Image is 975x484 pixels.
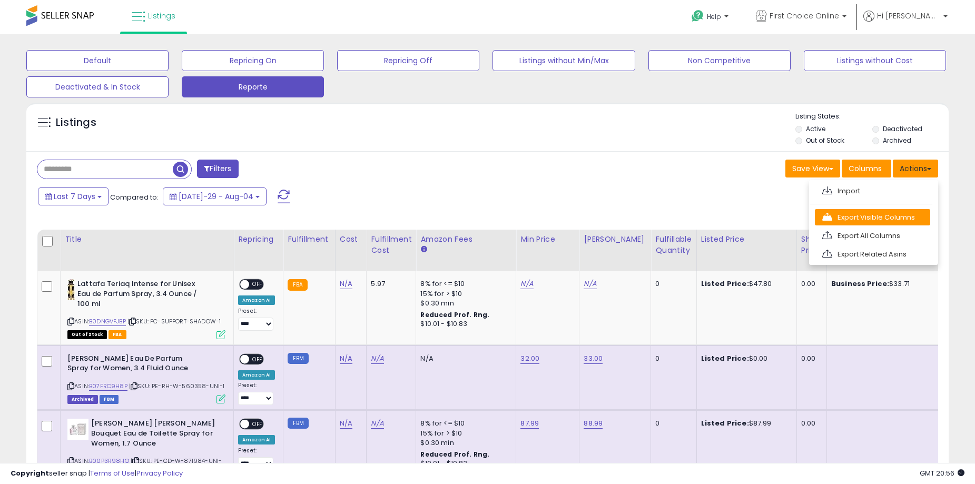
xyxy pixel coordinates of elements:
[804,50,946,71] button: Listings without Cost
[420,354,508,363] div: N/A
[655,354,688,363] div: 0
[420,299,508,308] div: $0.30 min
[288,279,307,291] small: FBA
[584,418,603,429] a: 88.99
[238,435,275,445] div: Amazon AI
[38,187,109,205] button: Last 7 Days
[67,354,225,403] div: ASIN:
[54,191,95,202] span: Last 7 Days
[584,353,603,364] a: 33.00
[420,234,511,245] div: Amazon Fees
[249,354,266,363] span: OFF
[584,234,646,245] div: [PERSON_NAME]
[67,279,75,300] img: 31JVoaox1HL._SL40_.jpg
[420,320,508,329] div: $10.01 - $10.83
[182,76,324,97] button: Reporte
[65,234,229,245] div: Title
[110,192,159,202] span: Compared to:
[67,279,225,338] div: ASIN:
[420,459,508,468] div: $10.01 - $10.83
[815,209,930,225] a: Export Visible Columns
[148,11,175,21] span: Listings
[683,2,739,34] a: Help
[179,191,253,202] span: [DATE]-29 - Aug-04
[238,308,275,331] div: Preset:
[238,234,279,245] div: Repricing
[815,228,930,244] a: Export All Columns
[806,124,825,133] label: Active
[801,419,819,428] div: 0.00
[520,353,539,364] a: 32.00
[238,370,275,380] div: Amazon AI
[89,457,129,466] a: B00P3R98HQ
[893,160,938,177] button: Actions
[701,234,792,245] div: Listed Price
[371,234,411,256] div: Fulfillment Cost
[701,419,789,428] div: $87.99
[849,163,882,174] span: Columns
[420,419,508,428] div: 8% for <= $10
[701,354,789,363] div: $0.00
[701,279,749,289] b: Listed Price:
[371,418,383,429] a: N/A
[11,468,49,478] strong: Copyright
[11,469,183,479] div: seller snap | |
[877,11,940,21] span: Hi [PERSON_NAME]
[90,468,135,478] a: Terms of Use
[420,450,489,459] b: Reduced Prof. Rng.
[371,353,383,364] a: N/A
[26,50,169,71] button: Default
[842,160,891,177] button: Columns
[56,115,96,130] h5: Listings
[163,187,267,205] button: [DATE]-29 - Aug-04
[238,447,275,471] div: Preset:
[340,279,352,289] a: N/A
[136,468,183,478] a: Privacy Policy
[67,419,88,440] img: 313LNMj+hpL._SL40_.jpg
[340,418,352,429] a: N/A
[883,124,922,133] label: Deactivated
[77,279,205,311] b: Lattafa Teriaq Intense for Unisex Eau de Parfum Spray, 3.4 Ounce / 100 ml
[691,9,704,23] i: Get Help
[238,382,275,406] div: Preset:
[815,183,930,199] a: Import
[795,112,949,122] p: Listing States:
[26,76,169,97] button: Deactivated & In Stock
[801,279,819,289] div: 0.00
[129,382,225,390] span: | SKU: PE-RH-W-560358-UNI-1
[831,279,889,289] b: Business Price:
[420,289,508,299] div: 15% for > $10
[197,160,238,178] button: Filters
[801,234,822,256] div: Ship Price
[89,317,126,326] a: B0DNGVFJBP
[806,136,844,145] label: Out of Stock
[100,395,119,404] span: FBM
[420,245,427,254] small: Amazon Fees.
[883,136,911,145] label: Archived
[371,279,408,289] div: 5.97
[863,11,948,34] a: Hi [PERSON_NAME]
[420,438,508,448] div: $0.30 min
[288,353,308,364] small: FBM
[520,279,533,289] a: N/A
[648,50,791,71] button: Non Competitive
[707,12,721,21] span: Help
[420,279,508,289] div: 8% for <= $10
[340,234,362,245] div: Cost
[655,234,692,256] div: Fulfillable Quantity
[584,279,596,289] a: N/A
[91,419,219,451] b: [PERSON_NAME] [PERSON_NAME] Bouquet Eau de Toilette Spray for Women, 1.7 Ounce
[520,234,575,245] div: Min Price
[655,279,688,289] div: 0
[337,50,479,71] button: Repricing Off
[420,310,489,319] b: Reduced Prof. Rng.
[701,353,749,363] b: Listed Price:
[701,279,789,289] div: $47.80
[785,160,840,177] button: Save View
[67,330,107,339] span: All listings that are currently out of stock and unavailable for purchase on Amazon
[701,418,749,428] b: Listed Price:
[182,50,324,71] button: Repricing On
[770,11,839,21] span: First Choice Online
[238,295,275,305] div: Amazon AI
[831,279,934,289] div: $33.71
